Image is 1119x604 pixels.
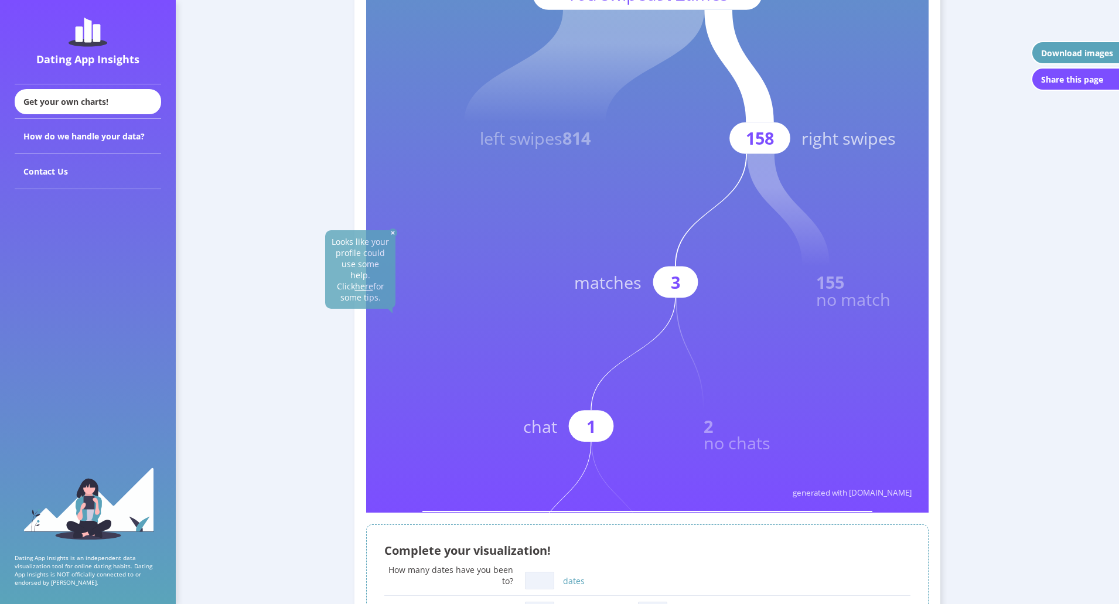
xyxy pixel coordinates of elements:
[793,487,912,498] text: generated with [DOMAIN_NAME]
[746,127,774,149] text: 158
[801,127,896,149] text: right swipes
[816,271,844,294] text: 155
[704,431,770,454] text: no chats
[69,18,107,47] img: dating-app-insights-logo.5abe6921.svg
[1041,47,1113,59] div: Download images
[480,127,591,149] text: left swipes
[1031,41,1119,64] button: Download images
[18,52,158,66] div: Dating App Insights
[15,119,161,154] div: How do we handle your data?
[332,236,389,303] a: Looks like your profile could use some help. Clickherefor some tips.
[15,554,161,586] p: Dating App Insights is an independent data visualization tool for online dating habits. Dating Ap...
[562,127,591,149] tspan: 814
[388,228,397,237] img: close-solid-white.82ef6a3c.svg
[1041,74,1103,85] div: Share this page
[586,415,596,438] text: 1
[1031,67,1119,91] button: Share this page
[384,542,910,558] div: Complete your visualization!
[332,236,389,303] span: Looks like your profile could use some help. Click for some tips.
[704,415,713,438] text: 2
[22,466,154,540] img: sidebar_girl.91b9467e.svg
[384,564,513,586] div: How many dates have you been to?
[15,89,161,114] div: Get your own charts!
[574,271,642,294] text: matches
[15,154,161,189] div: Contact Us
[671,271,680,294] text: 3
[355,281,373,292] u: here
[816,288,891,310] text: no match
[523,415,557,438] text: chat
[563,575,585,586] label: dates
